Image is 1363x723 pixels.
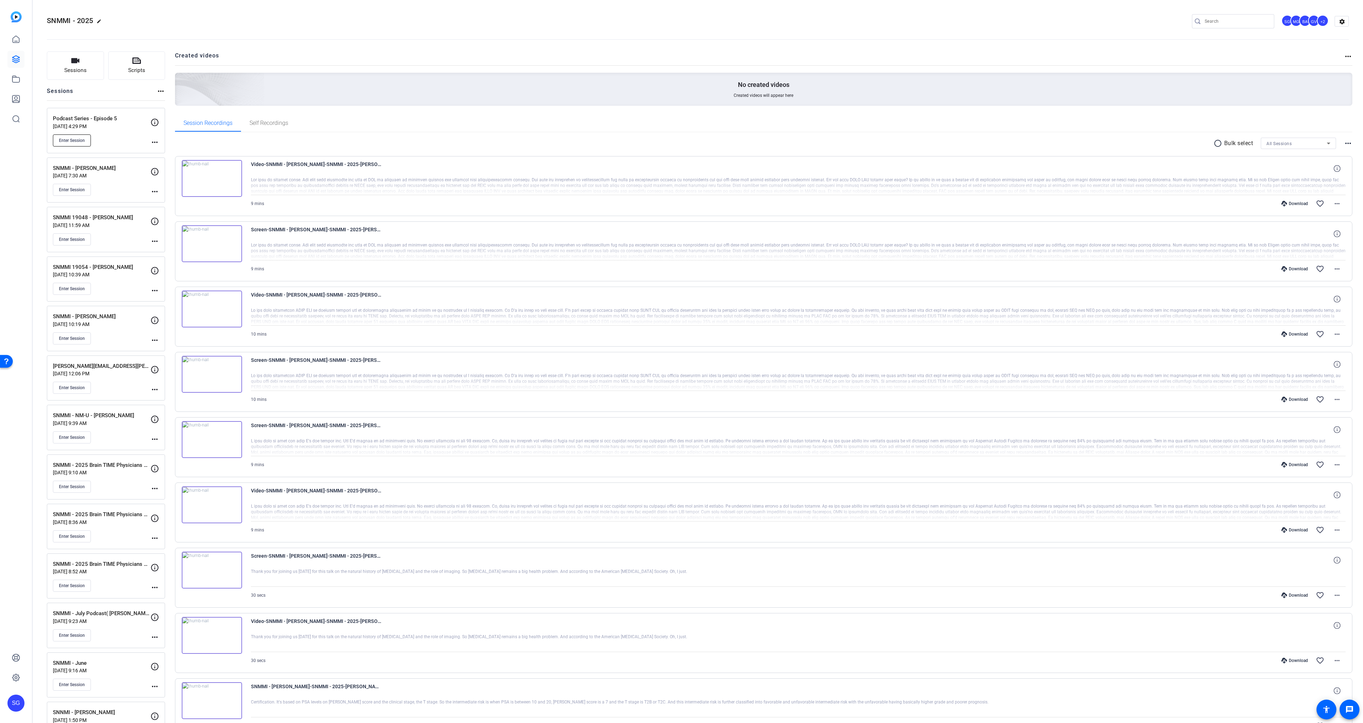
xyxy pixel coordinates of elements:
[59,435,85,440] span: Enter Session
[59,187,85,193] span: Enter Session
[53,123,150,129] p: [DATE] 4:29 PM
[47,51,104,80] button: Sessions
[53,263,150,271] p: SNMMI 19054 - [PERSON_NAME]
[53,214,150,222] p: SNMMI 19048 - [PERSON_NAME]
[1344,52,1352,61] mat-icon: more_horiz
[53,708,150,717] p: SNNMI - [PERSON_NAME]
[1308,15,1320,27] div: GV
[7,695,24,712] div: SG
[53,382,91,394] button: Enter Session
[1316,199,1324,208] mat-icon: favorite_border
[53,629,91,641] button: Enter Session
[1335,16,1349,27] mat-icon: settings
[53,362,150,370] p: [PERSON_NAME][EMAIL_ADDRESS][PERSON_NAME][DOMAIN_NAME]
[53,332,91,344] button: Enter Session
[1344,139,1352,148] mat-icon: more_horiz
[108,51,165,80] button: Scripts
[1322,705,1331,714] mat-icon: accessibility
[53,431,91,443] button: Enter Session
[251,421,382,438] span: Screen-SNMMI - [PERSON_NAME]-SNMMI - 2025-[PERSON_NAME] Mallak1-Chrome-2025-08-21-21-12-03-817-0
[150,286,159,295] mat-icon: more_horiz
[182,486,242,523] img: thumb-nail
[1205,17,1269,26] input: Search
[1333,265,1341,273] mat-icon: more_horiz
[1316,526,1324,534] mat-icon: favorite_border
[251,356,382,373] span: Screen-SNMMI - [PERSON_NAME]-SNMMI - 2025-[PERSON_NAME] Mallak1-Chrome-2025-08-21-21-21-36-297-0
[53,569,150,574] p: [DATE] 8:52 AM
[53,470,150,475] p: [DATE] 9:10 AM
[47,87,73,100] h2: Sessions
[1333,591,1341,600] mat-icon: more_horiz
[59,583,85,589] span: Enter Session
[150,336,159,344] mat-icon: more_horiz
[251,160,382,177] span: Video-SNMMI - [PERSON_NAME]-SNMMI - 2025-[PERSON_NAME] Mallak1-Chrome-2025-08-21-21-31-36-457-0
[1316,656,1324,665] mat-icon: favorite_border
[150,534,159,542] mat-icon: more_horiz
[184,120,232,126] span: Session Recordings
[1316,591,1324,600] mat-icon: favorite_border
[53,659,150,667] p: SNMMI - June
[150,435,159,443] mat-icon: more_horiz
[59,286,85,292] span: Enter Session
[53,371,150,376] p: [DATE] 12:06 PM
[150,237,159,245] mat-icon: more_horiz
[53,272,150,277] p: [DATE] 10:39 AM
[59,336,85,341] span: Enter Session
[53,420,150,426] p: [DATE] 9:39 AM
[53,510,150,519] p: SNMMI - 2025 Brain TIME Physicians Series - [PERSON_NAME]
[182,617,242,654] img: thumb-nail
[251,552,382,569] span: Screen-SNMMI - [PERSON_NAME]-SNMMI - 2025-[PERSON_NAME] Mallak1-Chrome-2025-08-21-21-08-57-871-0
[59,484,85,490] span: Enter Session
[1278,201,1312,206] div: Download
[1299,15,1312,27] ngx-avatar: Benjamin Allen
[11,11,22,22] img: blue-gradient.svg
[97,19,105,27] mat-icon: edit
[53,134,91,147] button: Enter Session
[59,633,85,638] span: Enter Session
[53,481,91,493] button: Enter Session
[53,412,150,420] p: SNMMI - NM-U - [PERSON_NAME]
[1333,656,1341,665] mat-icon: more_horiz
[53,115,150,123] p: Podcast Series - Episode 5
[59,682,85,688] span: Enter Session
[1333,395,1341,404] mat-icon: more_horiz
[1316,330,1324,338] mat-icon: favorite_border
[734,93,793,98] span: Created videos will appear here
[53,668,150,673] p: [DATE] 9:16 AM
[150,583,159,592] mat-icon: more_horiz
[157,87,165,95] mat-icon: more_horiz
[53,618,150,624] p: [DATE] 9:23 AM
[53,580,91,592] button: Enter Session
[1278,462,1312,468] div: Download
[53,222,150,228] p: [DATE] 11:59 AM
[1281,15,1293,27] div: SG
[251,201,264,206] span: 9 mins
[251,682,382,699] span: SNMMI - [PERSON_NAME]-SNMMI - 2025-[PERSON_NAME]-Chrome-2025-08-18-21-36-23-845-0
[53,717,150,723] p: [DATE] 1:50 PM
[251,397,267,402] span: 10 mins
[251,266,264,271] span: 9 mins
[182,682,242,719] img: thumb-nail
[59,534,85,539] span: Enter Session
[150,484,159,493] mat-icon: more_horiz
[250,120,288,126] span: Self Recordings
[251,528,264,532] span: 9 mins
[53,184,91,196] button: Enter Session
[738,81,789,89] p: No created videos
[1290,15,1302,27] div: MG
[251,617,382,634] span: Video-SNMMI - [PERSON_NAME]-SNMMI - 2025-[PERSON_NAME] Mallak1-Chrome-2025-08-21-21-08-57-871-0
[1333,330,1341,338] mat-icon: more_horiz
[1345,705,1354,714] mat-icon: message
[47,16,93,25] span: SNMMI - 2025
[64,66,87,74] span: Sessions
[251,332,267,337] span: 10 mins
[1290,15,1303,27] ngx-avatar: Manuel Grados-Andrade
[150,187,159,196] mat-icon: more_horiz
[1278,331,1312,337] div: Download
[150,138,159,147] mat-icon: more_horiz
[53,313,150,321] p: SNMMI - [PERSON_NAME]
[251,462,264,467] span: 9 mins
[1316,460,1324,469] mat-icon: favorite_border
[150,682,159,691] mat-icon: more_horiz
[1333,460,1341,469] mat-icon: more_horiz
